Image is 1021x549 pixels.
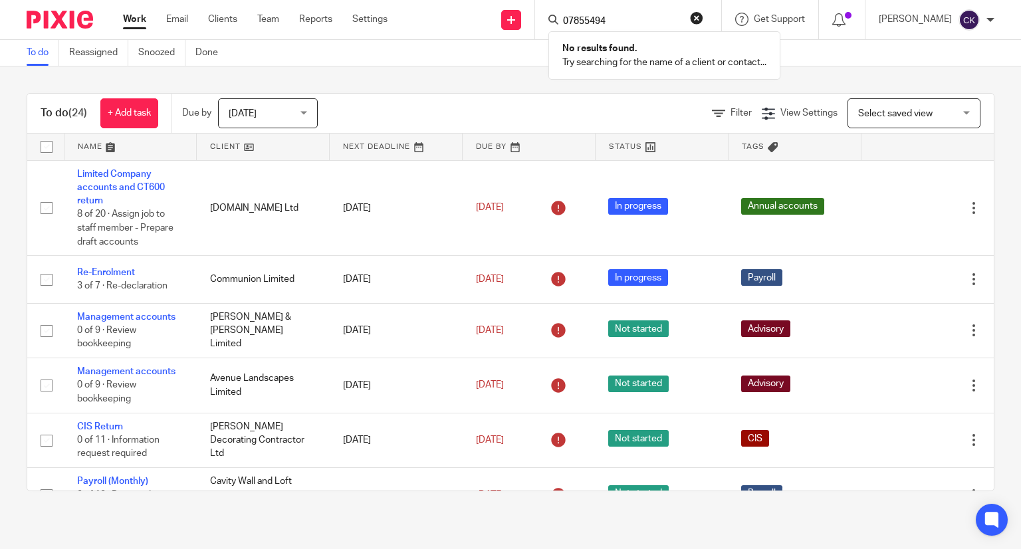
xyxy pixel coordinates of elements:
span: Payroll [741,269,782,286]
p: Due by [182,106,211,120]
span: Not started [608,376,669,392]
td: [DATE] [330,303,463,358]
span: (24) [68,108,87,118]
td: [PERSON_NAME] & [PERSON_NAME] Limited [197,303,330,358]
span: 0 of 13 · Received information from client [77,491,172,514]
td: Communion Limited [197,256,330,303]
td: [DATE] [330,160,463,256]
span: 3 of 7 · Re-declaration [77,282,168,291]
img: Pixie [27,11,93,29]
a: + Add task [100,98,158,128]
td: Cavity Wall and Loft Clearance Solutions Limited [197,468,330,522]
a: Payroll (Monthly) [77,477,148,486]
span: Get Support [754,15,805,24]
span: [DATE] [476,381,504,390]
span: 8 of 20 · Assign job to staff member - Prepare draft accounts [77,210,173,247]
td: [DATE] [330,468,463,522]
span: [DATE] [476,203,504,213]
span: [DATE] [476,435,504,445]
a: Team [257,13,279,26]
span: [DATE] [476,274,504,284]
span: Annual accounts [741,198,824,215]
span: Select saved view [858,109,933,118]
span: 0 of 9 · Review bookkeeping [77,381,136,404]
td: [DATE] [330,358,463,413]
a: Settings [352,13,388,26]
button: Clear [690,11,703,25]
a: Limited Company accounts and CT600 return [77,169,165,206]
span: [DATE] [476,326,504,335]
a: To do [27,40,59,66]
span: CIS [741,430,769,447]
p: [PERSON_NAME] [879,13,952,26]
a: Re-Enrolment [77,268,135,277]
a: CIS Return [77,422,123,431]
a: Management accounts [77,312,175,322]
h1: To do [41,106,87,120]
span: 0 of 9 · Review bookkeeping [77,326,136,349]
span: Not started [608,320,669,337]
td: [DATE] [330,256,463,303]
a: Reports [299,13,332,26]
a: Done [195,40,228,66]
a: Reassigned [69,40,128,66]
span: Tags [742,143,764,150]
input: Search [562,16,681,28]
a: Snoozed [138,40,185,66]
span: In progress [608,269,668,286]
a: Clients [208,13,237,26]
td: [PERSON_NAME] Decorating Contractor Ltd [197,413,330,467]
span: Not started [608,485,669,502]
span: Filter [731,108,752,118]
span: View Settings [780,108,838,118]
td: [DATE] [330,413,463,467]
td: Avenue Landscapes Limited [197,358,330,413]
a: Management accounts [77,367,175,376]
span: In progress [608,198,668,215]
span: [DATE] [229,109,257,118]
span: Payroll [741,485,782,502]
span: 0 of 11 · Information request required [77,435,160,459]
td: [DOMAIN_NAME] Ltd [197,160,330,256]
span: Not started [608,430,669,447]
img: svg%3E [959,9,980,31]
span: [DATE] [476,491,504,500]
span: Advisory [741,320,790,337]
a: Email [166,13,188,26]
a: Work [123,13,146,26]
span: Advisory [741,376,790,392]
